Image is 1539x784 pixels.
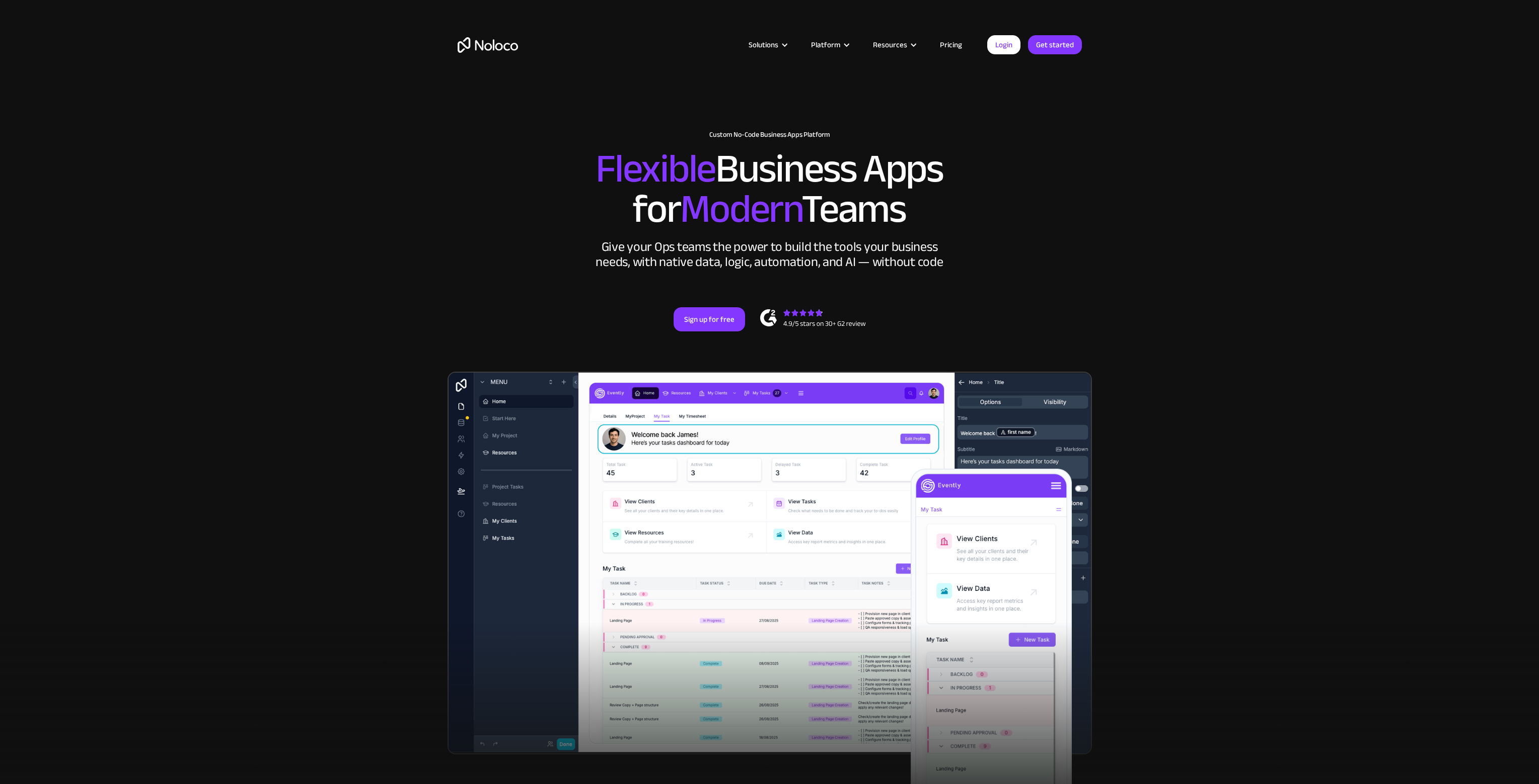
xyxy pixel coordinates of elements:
div: Solutions [736,38,798,51]
a: Get started [1028,35,1082,54]
div: Solutions [749,38,778,51]
a: Pricing [927,38,975,51]
span: Modern [680,171,801,246]
a: Login [987,35,1020,54]
div: Resources [873,38,907,51]
div: Platform [798,38,860,51]
a: home [458,37,518,53]
div: Give your Ops teams the power to build the tools your business needs, with native data, logic, au... [594,239,946,270]
h2: Business Apps for Teams [458,149,1082,229]
span: Flexible [596,131,715,206]
div: Platform [811,38,840,51]
h1: Custom No-Code Business Apps Platform [458,131,1082,139]
div: Resources [860,38,927,51]
a: Sign up for free [674,307,745,331]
